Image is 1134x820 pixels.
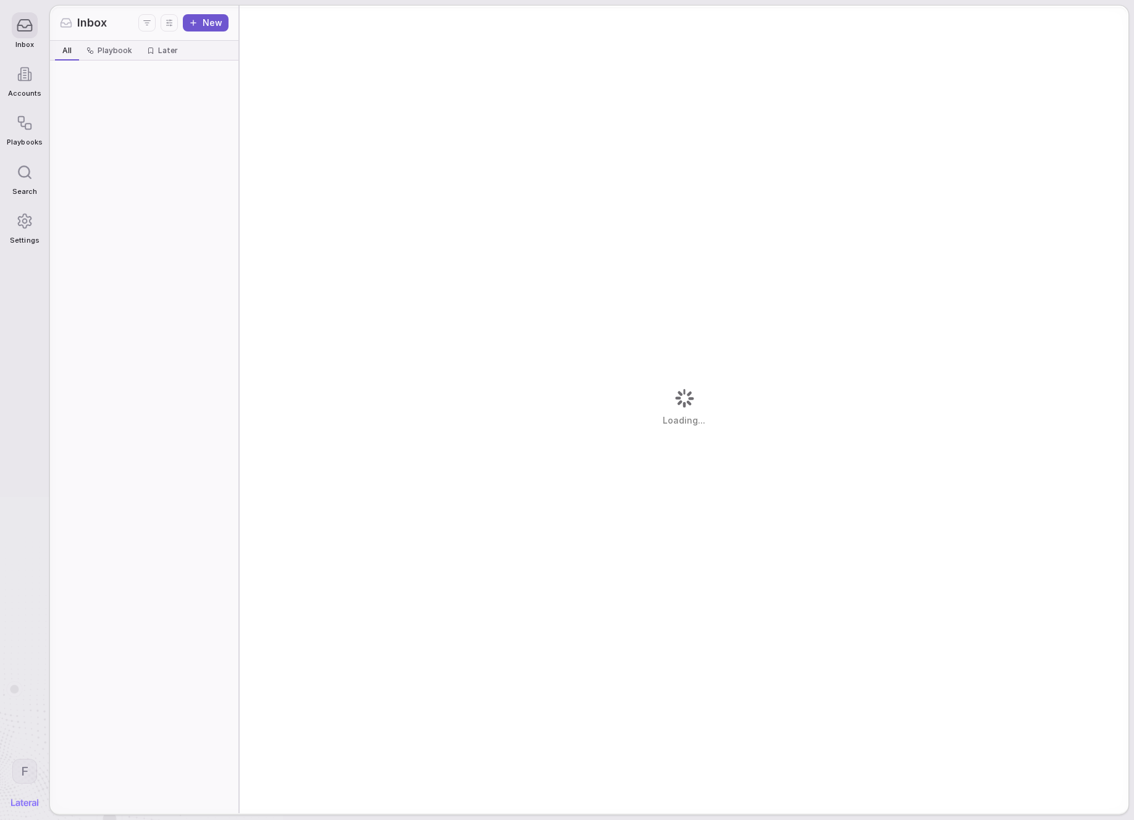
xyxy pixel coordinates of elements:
[158,46,178,56] span: Later
[10,236,39,245] span: Settings
[7,202,42,251] a: Settings
[21,763,28,779] span: F
[7,104,42,153] a: Playbooks
[663,414,705,427] span: Loading...
[8,90,41,98] span: Accounts
[138,14,156,31] button: Filters
[7,6,42,55] a: Inbox
[77,15,107,31] span: Inbox
[62,46,72,56] span: All
[161,14,178,31] button: Display settings
[7,138,42,146] span: Playbooks
[11,799,38,806] img: Lateral
[15,41,34,49] span: Inbox
[183,14,229,31] button: New thread
[12,188,37,196] span: Search
[7,55,42,104] a: Accounts
[98,46,132,56] span: Playbook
